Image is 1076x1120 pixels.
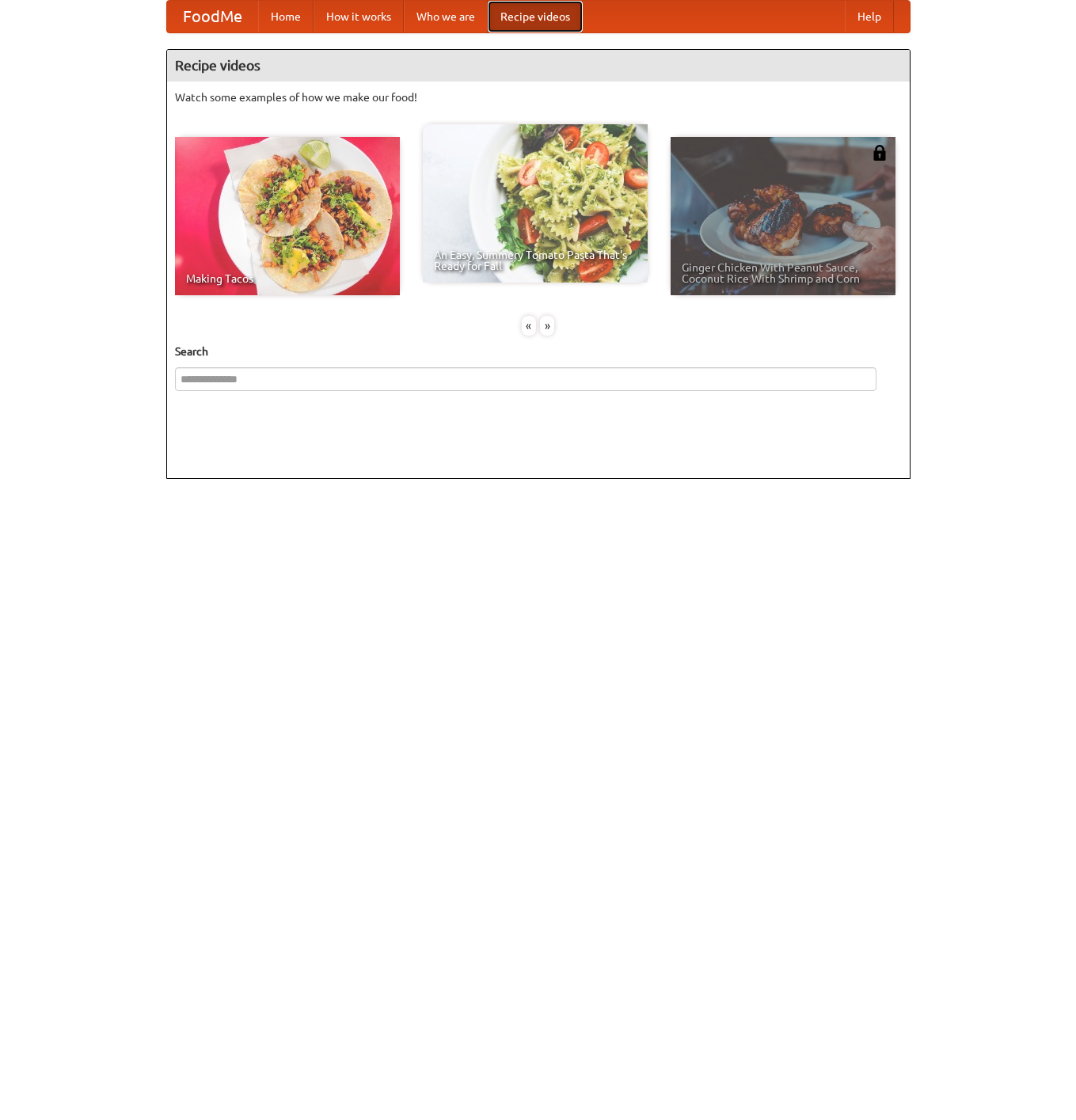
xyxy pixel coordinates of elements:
a: FoodMe [167,1,258,32]
p: Watch some examples of how we make our food! [175,89,902,105]
div: « [522,316,536,336]
a: An Easy, Summery Tomato Pasta That's Ready for Fall [423,124,648,283]
span: Making Tacos [186,273,389,284]
a: Recipe videos [488,1,583,32]
a: Making Tacos [175,137,400,295]
a: How it works [314,1,404,32]
img: 483408.png [872,145,888,161]
a: Who we are [404,1,488,32]
a: Home [258,1,314,32]
h4: Recipe videos [167,50,910,82]
h5: Search [175,344,902,359]
span: An Easy, Summery Tomato Pasta That's Ready for Fall [434,249,637,271]
div: » [540,316,554,336]
a: Help [845,1,894,32]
